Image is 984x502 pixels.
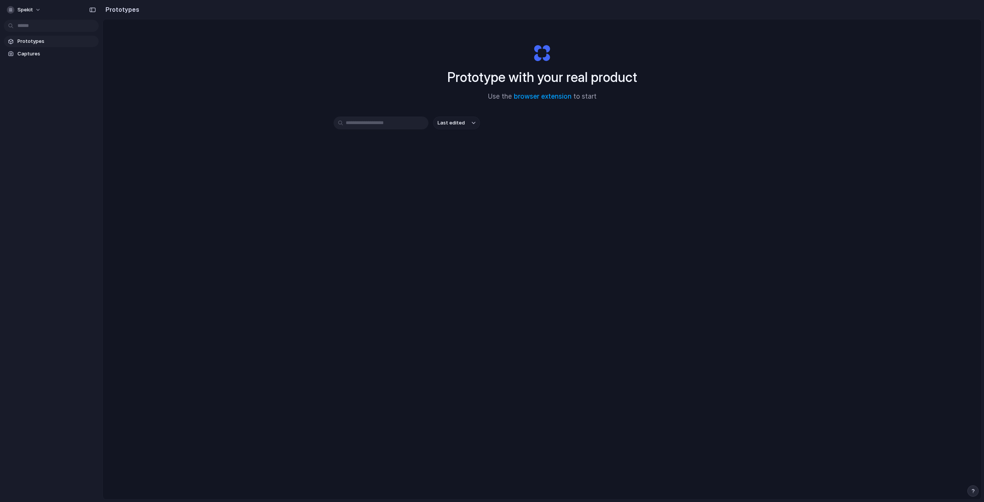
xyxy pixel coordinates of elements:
h2: Prototypes [102,5,139,14]
span: Use the to start [488,92,597,102]
span: Prototypes [17,38,96,45]
span: Captures [17,50,96,58]
button: Last edited [433,116,480,129]
h1: Prototype with your real product [447,67,637,87]
a: browser extension [514,93,572,100]
a: Captures [4,48,99,60]
span: Last edited [438,119,465,127]
button: Spekit [4,4,45,16]
a: Prototypes [4,36,99,47]
span: Spekit [17,6,33,14]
